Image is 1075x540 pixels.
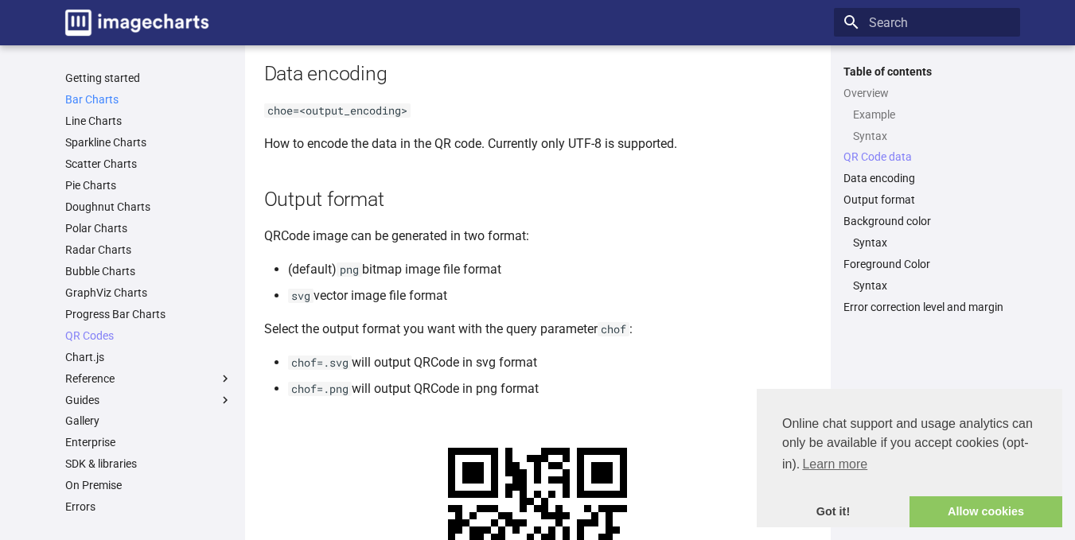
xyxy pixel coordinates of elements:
nav: Overview [843,107,1011,143]
a: Pie Charts [65,178,232,192]
label: Reference [65,371,232,386]
li: will output QRCode in png format [288,379,812,399]
input: Search [834,8,1020,37]
a: Radar Charts [65,243,232,257]
p: Select the output format you want with the query parameter : [264,319,812,340]
a: learn more about cookies [800,453,870,476]
a: Gallery [65,414,232,428]
a: Enterprise [65,435,232,449]
a: Error correction level and margin [843,300,1011,314]
nav: Table of contents [834,64,1020,315]
a: Scatter Charts [65,157,232,171]
a: Foreground Color [843,257,1011,271]
img: logo [65,10,208,36]
a: Example [853,107,1011,122]
a: Background color [843,214,1011,228]
a: Bar Charts [65,92,232,107]
code: chof [598,322,629,336]
a: On Premise [65,478,232,492]
li: (default) bitmap image file format [288,259,812,280]
a: Bubble Charts [65,264,232,278]
a: Doughnut Charts [65,200,232,214]
a: GraphViz Charts [65,286,232,300]
a: dismiss cookie message [757,496,909,528]
code: chof=.svg [288,355,352,370]
p: How to encode the data in the QR code. Currently only UTF-8 is supported. [264,134,812,154]
p: QRCode image can be generated in two format: [264,226,812,247]
div: cookieconsent [757,389,1062,527]
h2: Output format [264,185,812,213]
a: QR Code data [843,150,1011,164]
a: Line Charts [65,114,232,128]
a: Chart.js [65,350,232,364]
li: will output QRCode in svg format [288,352,812,373]
nav: Foreground Color [843,278,1011,293]
a: QR Codes [65,328,232,343]
a: Polar Charts [65,221,232,235]
a: Syntax [853,235,1011,250]
code: svg [288,289,314,303]
code: chof=.png [288,382,352,396]
a: Syntax [853,129,1011,143]
code: choe=<output_encoding> [264,103,411,118]
a: Sparkline Charts [65,135,232,150]
code: png [337,262,362,277]
nav: Background color [843,235,1011,250]
a: Errors [65,499,232,514]
a: SDK & libraries [65,456,232,471]
a: Syntax [853,278,1011,293]
a: Output format [843,192,1011,207]
label: Guides [65,393,232,407]
a: allow cookies [909,496,1062,528]
h2: Data encoding [264,60,812,87]
li: vector image file format [288,286,812,306]
a: Getting started [65,71,232,85]
span: Online chat support and usage analytics can only be available if you accept cookies (opt-in). [782,414,1037,476]
a: Data encoding [843,171,1011,185]
a: Progress Bar Charts [65,307,232,321]
label: Table of contents [834,64,1020,79]
a: Overview [843,86,1011,100]
a: Image-Charts documentation [59,3,215,42]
